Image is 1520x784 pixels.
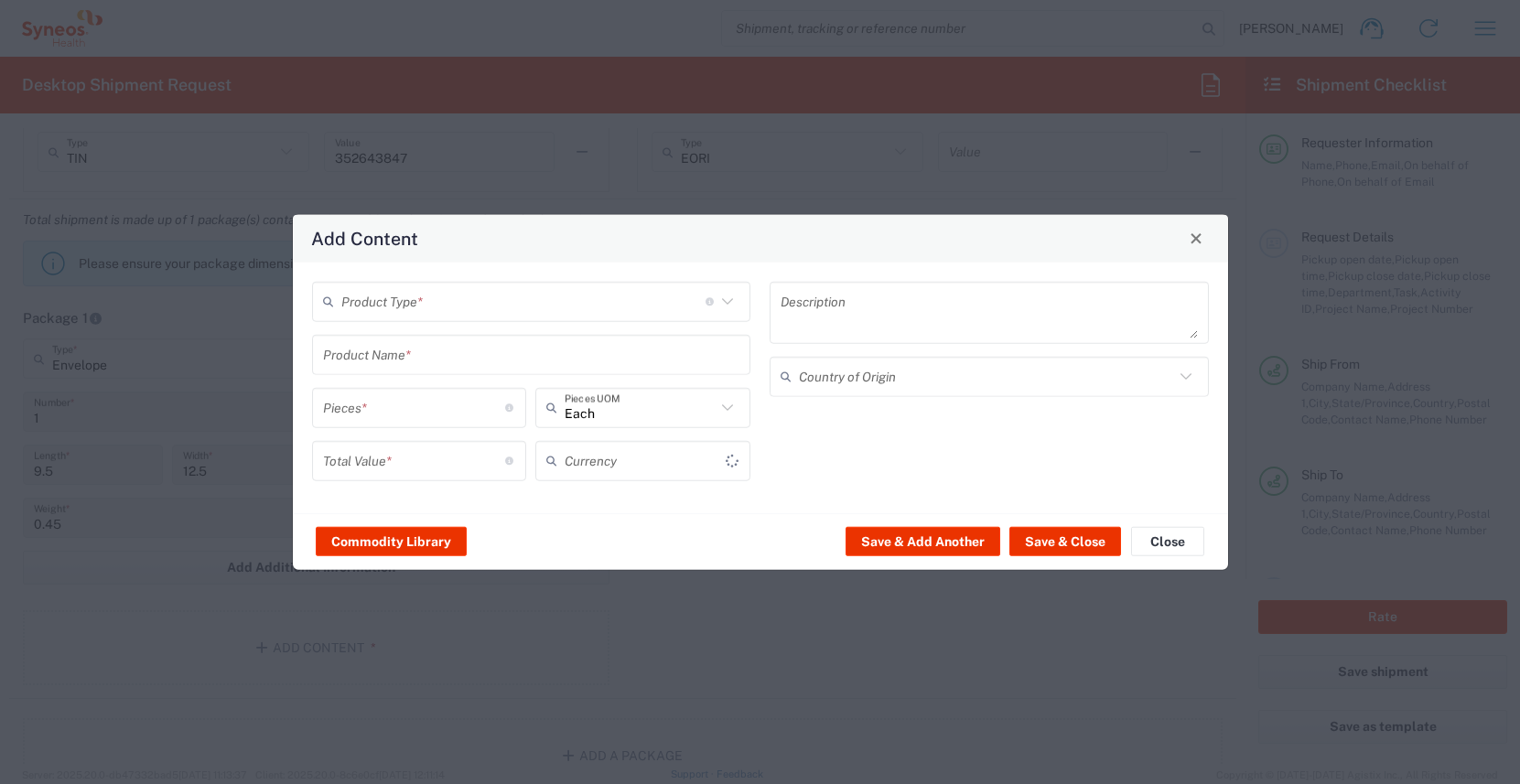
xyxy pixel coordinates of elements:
button: Close [1183,225,1209,251]
button: Save & Add Another [846,527,1000,556]
button: Commodity Library [316,527,467,556]
button: Close [1131,527,1204,556]
button: Save & Close [1009,527,1121,556]
h4: Add Content [311,225,418,252]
